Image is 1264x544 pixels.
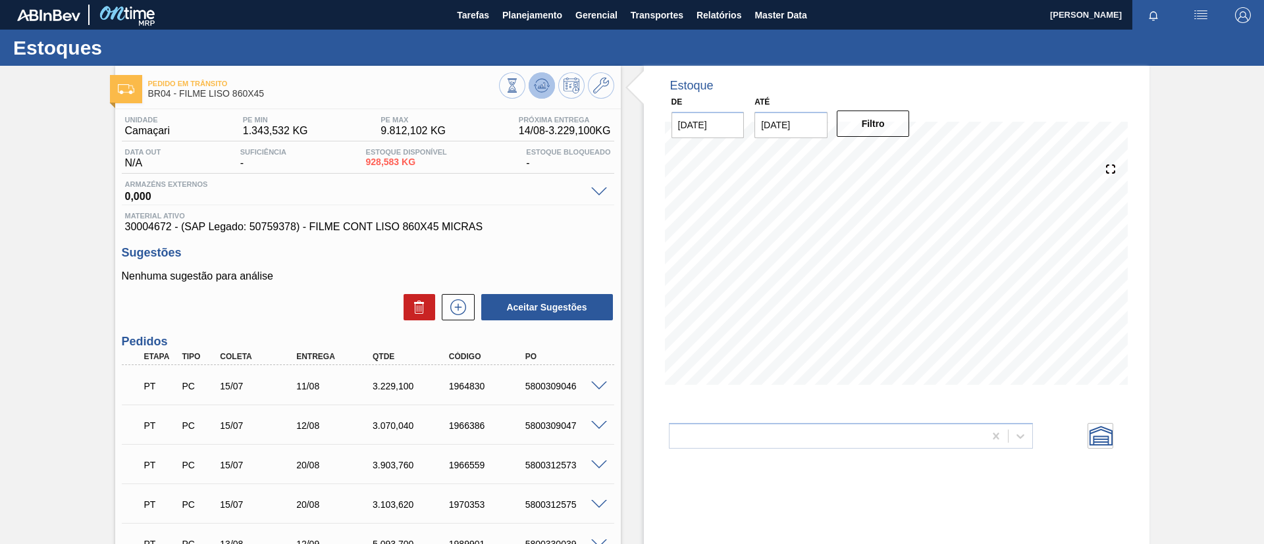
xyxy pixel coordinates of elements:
[118,84,134,94] img: Ícone
[293,460,379,470] div: 20/08/2025
[293,499,379,510] div: 20/08/2025
[446,420,531,431] div: 1966386
[125,125,170,137] span: Camaçari
[141,490,180,519] div: Pedido em Trânsito
[446,381,531,391] div: 1964830
[526,148,610,156] span: Estoque Bloqueado
[529,72,555,99] button: Atualizar Gráfico
[671,112,745,138] input: dd/mm/yyyy
[178,420,218,431] div: Pedido de Compra
[369,381,455,391] div: 3.229,100
[522,352,608,361] div: PO
[1235,7,1251,23] img: Logout
[178,352,218,361] div: Tipo
[217,352,302,361] div: Coleta
[522,420,608,431] div: 5800309047
[144,460,177,470] p: PT
[754,97,770,107] label: Até
[141,411,180,440] div: Pedido em Trânsito
[144,420,177,431] p: PT
[1132,6,1174,24] button: Notificações
[141,352,180,361] div: Etapa
[754,112,828,138] input: dd/mm/yyyy
[369,352,455,361] div: Qtde
[754,7,806,23] span: Master Data
[217,460,302,470] div: 15/07/2025
[293,381,379,391] div: 11/08/2025
[558,72,585,99] button: Programar Estoque
[17,9,80,21] img: TNhmsLtSVTkK8tSr43FrP2fwEKptu5GPRR3wAAAABJRU5ErkJggg==
[125,116,170,124] span: Unidade
[519,116,611,124] span: Próxima Entrega
[148,80,499,87] span: Pedido em Trânsito
[178,499,218,510] div: Pedido de Compra
[522,499,608,510] div: 5800312575
[141,372,180,401] div: Pedido em Trânsito
[122,335,614,349] h3: Pedidos
[499,72,525,99] button: Visão Geral dos Estoques
[217,381,302,391] div: 15/07/2025
[446,499,531,510] div: 1970353
[381,116,446,124] span: PE MAX
[697,7,741,23] span: Relatórios
[125,180,585,188] span: Armazéns externos
[435,294,475,320] div: Nova sugestão
[446,352,531,361] div: Código
[141,451,180,480] div: Pedido em Trânsito
[366,148,447,156] span: Estoque Disponível
[397,294,435,320] div: Excluir Sugestões
[125,221,611,233] span: 30004672 - (SAP Legado: 50759378) - FILME CONT LISO 860X45 MICRAS
[240,148,286,156] span: Suficiência
[217,499,302,510] div: 15/07/2025
[144,381,177,391] p: PT
[366,157,447,167] span: 928,583 KG
[144,499,177,510] p: PT
[122,270,614,282] p: Nenhuma sugestão para análise
[13,40,247,55] h1: Estoques
[122,148,165,169] div: N/A
[671,97,683,107] label: De
[588,72,614,99] button: Ir ao Master Data / Geral
[519,125,611,137] span: 14/08 - 3.229,100 KG
[125,188,585,201] span: 0,000
[369,460,455,470] div: 3.903,760
[217,420,302,431] div: 15/07/2025
[457,7,489,23] span: Tarefas
[125,212,611,220] span: Material ativo
[122,246,614,260] h3: Sugestões
[178,460,218,470] div: Pedido de Compra
[670,79,714,93] div: Estoque
[481,294,613,320] button: Aceitar Sugestões
[369,420,455,431] div: 3.070,040
[148,89,499,99] span: BR04 - FILME LISO 860X45
[1193,7,1209,23] img: userActions
[369,499,455,510] div: 3.103,620
[178,381,218,391] div: Pedido de Compra
[502,7,562,23] span: Planejamento
[243,116,308,124] span: PE MIN
[522,381,608,391] div: 5800309046
[381,125,446,137] span: 9.812,102 KG
[293,420,379,431] div: 12/08/2025
[575,7,618,23] span: Gerencial
[446,460,531,470] div: 1966559
[522,460,608,470] div: 5800312573
[837,111,910,137] button: Filtro
[243,125,308,137] span: 1.343,532 KG
[125,148,161,156] span: Data out
[631,7,683,23] span: Transportes
[475,293,614,322] div: Aceitar Sugestões
[523,148,614,169] div: -
[237,148,290,169] div: -
[293,352,379,361] div: Entrega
